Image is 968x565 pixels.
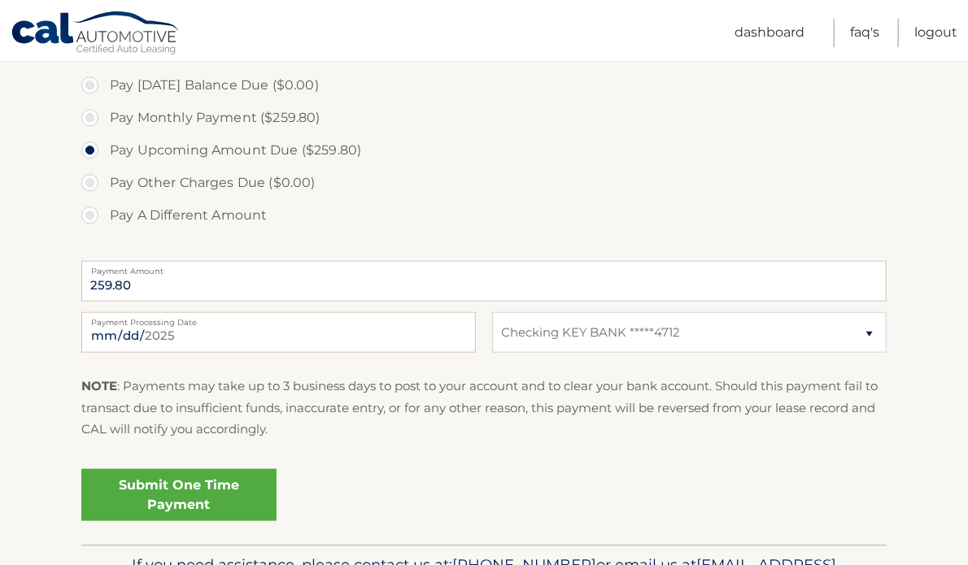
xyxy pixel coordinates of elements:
a: Logout [914,19,957,47]
strong: NOTE [81,378,117,393]
input: Payment Amount [81,261,887,302]
label: Pay A Different Amount [81,199,887,232]
a: Submit One Time Payment [81,469,277,521]
label: Pay Monthly Payment ($259.80) [81,102,887,134]
label: Payment Processing Date [81,312,476,325]
input: Payment Date [81,312,476,353]
a: Dashboard [735,19,804,47]
label: Payment Amount [81,261,887,274]
label: Pay [DATE] Balance Due ($0.00) [81,69,887,102]
a: Cal Automotive [11,11,181,58]
label: Pay Upcoming Amount Due ($259.80) [81,134,887,167]
a: FAQ's [850,19,879,47]
p: : Payments may take up to 3 business days to post to your account and to clear your bank account.... [81,376,887,440]
label: Pay Other Charges Due ($0.00) [81,167,887,199]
